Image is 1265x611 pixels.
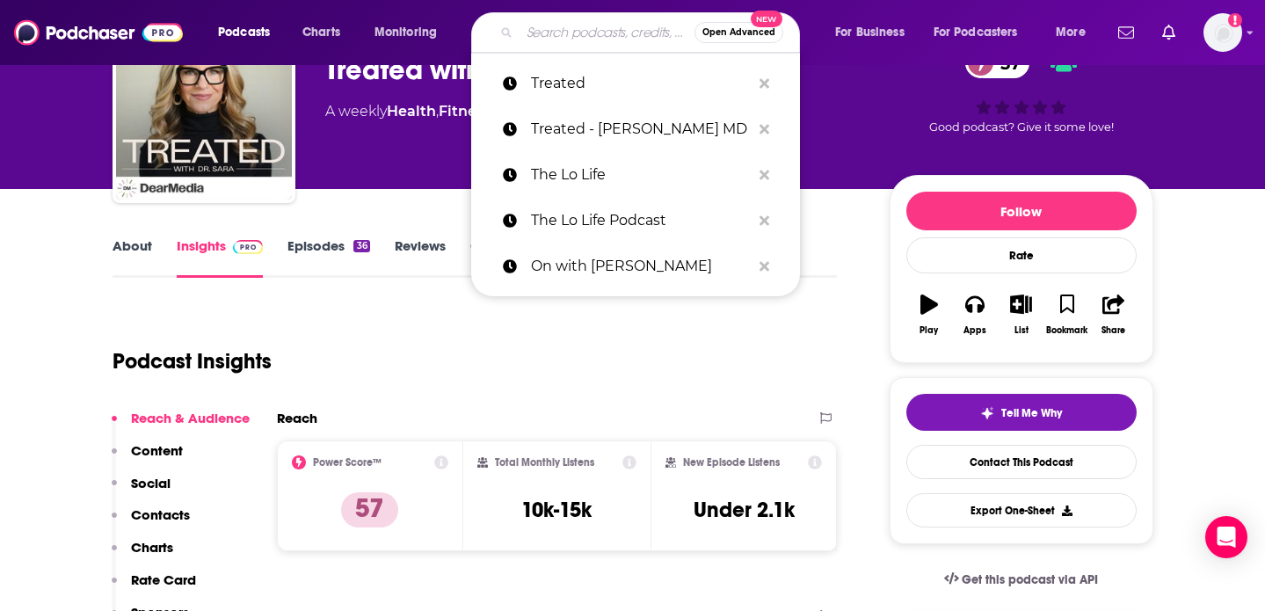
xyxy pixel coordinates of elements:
[1056,20,1086,45] span: More
[1101,325,1125,336] div: Share
[930,558,1113,601] a: Get this podcast via API
[751,11,782,27] span: New
[131,410,250,426] p: Reach & Audience
[436,103,439,120] span: ,
[922,18,1043,47] button: open menu
[531,198,751,244] p: The Lo Life Podcast
[387,103,436,120] a: Health
[177,237,264,278] a: InsightsPodchaser Pro
[471,152,800,198] a: The Lo Life
[531,244,751,289] p: On with Kara Swisher
[112,442,183,475] button: Content
[694,22,783,43] button: Open AdvancedNew
[702,28,775,37] span: Open Advanced
[439,103,491,120] a: Fitness
[521,497,592,523] h3: 10k-15k
[890,36,1153,145] div: 57Good podcast? Give it some love!
[683,456,780,469] h2: New Episode Listens
[1203,13,1242,52] button: Show profile menu
[952,283,998,346] button: Apps
[131,506,190,523] p: Contacts
[471,198,800,244] a: The Lo Life Podcast
[113,237,152,278] a: About
[934,20,1018,45] span: For Podcasters
[112,571,196,604] button: Rate Card
[906,237,1137,273] div: Rate
[488,12,817,53] div: Search podcasts, credits, & more...
[131,539,173,556] p: Charts
[233,240,264,254] img: Podchaser Pro
[325,101,641,122] div: A weekly podcast
[291,18,351,47] a: Charts
[906,493,1137,527] button: Export One-Sheet
[1043,18,1108,47] button: open menu
[116,24,292,200] img: Treated with Dr. Sara Szal
[471,106,800,152] a: Treated - [PERSON_NAME] MD
[495,456,594,469] h2: Total Monthly Listens
[470,237,516,278] a: Credits
[112,475,171,507] button: Social
[341,492,398,527] p: 57
[1155,18,1182,47] a: Show notifications dropdown
[1203,13,1242,52] span: Logged in as megcassidy
[112,506,190,539] button: Contacts
[1001,406,1062,420] span: Tell Me Why
[362,18,460,47] button: open menu
[471,244,800,289] a: On with [PERSON_NAME]
[287,237,369,278] a: Episodes36
[395,237,446,278] a: Reviews
[906,192,1137,230] button: Follow
[531,61,751,106] p: Treated
[531,152,751,198] p: The Lo Life
[823,18,927,47] button: open menu
[471,61,800,106] a: Treated
[998,283,1043,346] button: List
[313,456,382,469] h2: Power Score™
[112,539,173,571] button: Charts
[113,348,272,375] h1: Podcast Insights
[920,325,938,336] div: Play
[112,410,250,442] button: Reach & Audience
[520,18,694,47] input: Search podcasts, credits, & more...
[277,410,317,426] h2: Reach
[963,325,986,336] div: Apps
[131,442,183,459] p: Content
[1014,325,1029,336] div: List
[1205,516,1247,558] div: Open Intercom Messenger
[906,283,952,346] button: Play
[1203,13,1242,52] img: User Profile
[906,394,1137,431] button: tell me why sparkleTell Me Why
[131,475,171,491] p: Social
[1090,283,1136,346] button: Share
[206,18,293,47] button: open menu
[929,120,1114,134] span: Good podcast? Give it some love!
[218,20,270,45] span: Podcasts
[835,20,905,45] span: For Business
[302,20,340,45] span: Charts
[906,445,1137,479] a: Contact This Podcast
[1111,18,1141,47] a: Show notifications dropdown
[1044,283,1090,346] button: Bookmark
[694,497,795,523] h3: Under 2.1k
[131,571,196,588] p: Rate Card
[962,572,1098,587] span: Get this podcast via API
[531,106,751,152] p: Treated - Sara Gottfried MD
[980,406,994,420] img: tell me why sparkle
[374,20,437,45] span: Monitoring
[1228,13,1242,27] svg: Add a profile image
[1046,325,1087,336] div: Bookmark
[353,240,369,252] div: 36
[14,16,183,49] img: Podchaser - Follow, Share and Rate Podcasts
